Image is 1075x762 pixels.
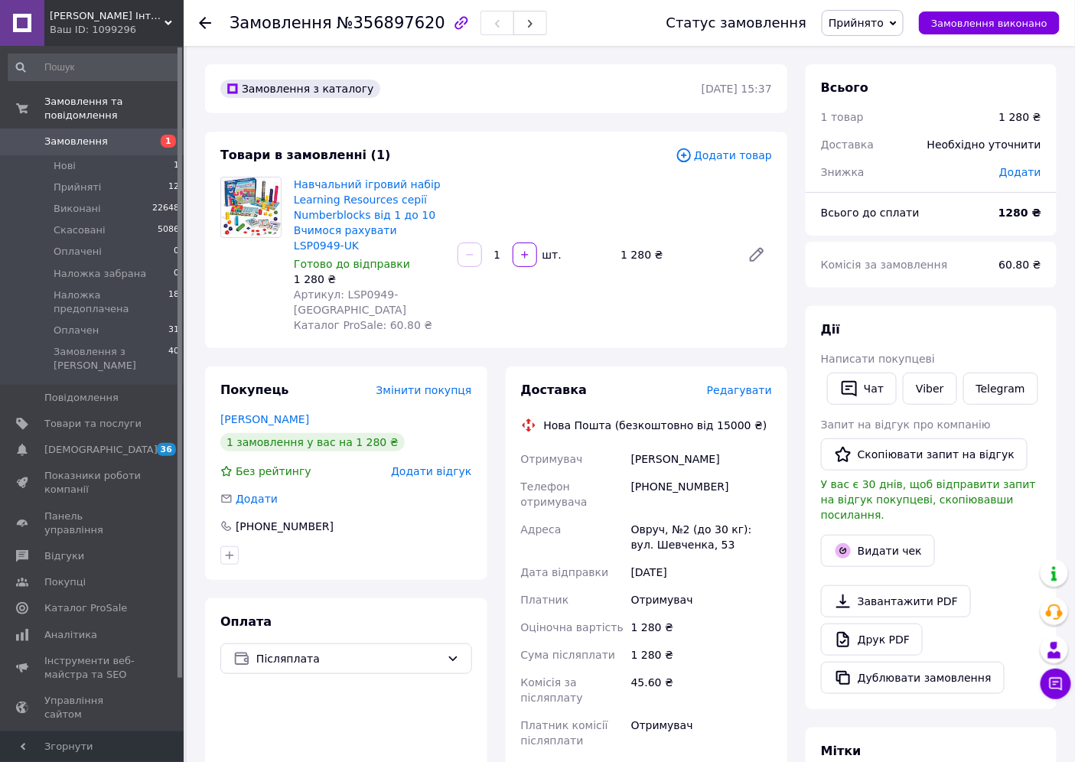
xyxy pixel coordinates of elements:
span: Комісія за післяплату [521,676,583,704]
span: Управління сайтом [44,694,142,721]
a: Навчальний ігровий набір Learning Resources серії Numberblocks від 1 до 10 Вчимося рахувати LSP09... [294,178,441,252]
span: Доставка [521,383,588,397]
span: Замовлення та повідомлення [44,95,184,122]
span: Замовлення з [PERSON_NAME] [54,345,168,373]
span: Показники роботи компанії [44,469,142,497]
span: Без рейтингу [236,465,311,477]
span: 36 [157,443,176,456]
span: Знижка [821,166,865,178]
span: 31 [168,324,179,337]
span: 1 [174,159,179,173]
input: Пошук [8,54,181,81]
span: Доставка [821,138,874,151]
div: [DATE] [628,558,775,586]
span: Додати відгук [391,465,471,477]
span: У вас є 30 днів, щоб відправити запит на відгук покупцеві, скопіювавши посилання. [821,478,1036,521]
span: Додати [999,166,1041,178]
button: Чат з покупцем [1041,669,1071,699]
span: Відгуки [44,549,84,563]
span: Змінити покупця [376,384,472,396]
span: 12 [168,181,179,194]
span: 0 [174,267,179,281]
div: [PHONE_NUMBER] [628,473,775,516]
span: Каталог ProSale: 60.80 ₴ [294,319,432,331]
a: [PERSON_NAME] [220,413,309,425]
span: Написати покупцеві [821,353,935,365]
span: Телефон отримувача [521,480,588,508]
button: Видати чек [821,535,935,567]
div: Необхідно уточнити [918,128,1051,161]
div: 45.60 ₴ [628,669,775,712]
span: Додати [236,493,278,505]
span: Запит на відгук про компанію [821,418,991,431]
div: Повернутися назад [199,15,211,31]
span: Оціночна вартість [521,621,624,633]
span: Мітки [821,744,862,758]
div: [PHONE_NUMBER] [234,519,335,534]
span: Замовлення виконано [931,18,1047,29]
span: Всього [821,80,868,95]
span: 1 товар [821,111,864,123]
div: Овруч, №2 (до 30 кг): вул. Шевченка, 53 [628,516,775,558]
span: Сума післяплати [521,649,616,661]
div: 1 280 ₴ [294,272,445,287]
span: Оплата [220,614,272,629]
a: Завантажити PDF [821,585,971,617]
span: Повідомлення [44,391,119,405]
div: Отримувач [628,712,775,754]
span: Отримувач [521,453,583,465]
span: Додати товар [676,147,772,164]
span: Оплачені [54,245,102,259]
a: Viber [903,373,956,405]
a: Друк PDF [821,624,923,656]
span: Наложка забрана [54,267,146,281]
span: Всього до сплати [821,207,920,219]
span: Редагувати [707,384,772,396]
span: Покупці [44,575,86,589]
span: Дії [821,322,840,337]
span: №356897620 [337,14,445,32]
span: Товари та послуги [44,417,142,431]
span: Прийнято [829,17,884,29]
span: 0 [174,245,179,259]
span: Панель управління [44,510,142,537]
button: Скопіювати запит на відгук [821,438,1028,471]
span: Дата відправки [521,566,609,578]
span: Оплачен [54,324,99,337]
div: 1 280 ₴ [614,244,735,265]
span: Товари в замовленні (1) [220,148,391,162]
div: Отримувач [628,586,775,614]
span: 60.80 ₴ [999,259,1041,271]
a: Редагувати [741,239,772,270]
span: Виконані [54,202,101,216]
span: Комісія за замовлення [821,259,948,271]
span: 18 [168,288,179,316]
img: Навчальний ігровий набір Learning Resources серії Numberblocks від 1 до 10 Вчимося рахувати LSP09... [221,177,281,236]
span: Покупець [220,383,289,397]
a: Telegram [963,373,1038,405]
button: Чат [827,373,897,405]
span: Наложка предоплачена [54,288,168,316]
div: Статус замовлення [666,15,807,31]
span: 22648 [152,202,179,216]
span: Платник [521,594,569,606]
span: Каталог ProSale [44,601,127,615]
button: Дублювати замовлення [821,662,1005,694]
div: Замовлення з каталогу [220,80,380,98]
time: [DATE] 15:37 [702,83,772,95]
span: [DEMOGRAPHIC_DATA] [44,443,158,457]
button: Замовлення виконано [919,11,1060,34]
div: 1 280 ₴ [999,109,1041,125]
span: Адреса [521,523,562,536]
span: Замовлення [230,14,332,32]
div: 1 280 ₴ [628,614,775,641]
span: Післяплата [256,650,441,667]
span: Прийняті [54,181,101,194]
span: Аналітика [44,628,97,642]
span: Скасовані [54,223,106,237]
div: шт. [539,247,563,262]
div: Нова Пошта (безкоштовно від 15000 ₴) [540,418,771,433]
span: Платник комісії післяплати [521,719,608,747]
span: Артикул: LSP0949-[GEOGRAPHIC_DATA] [294,288,406,316]
span: Інструменти веб-майстра та SEO [44,654,142,682]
